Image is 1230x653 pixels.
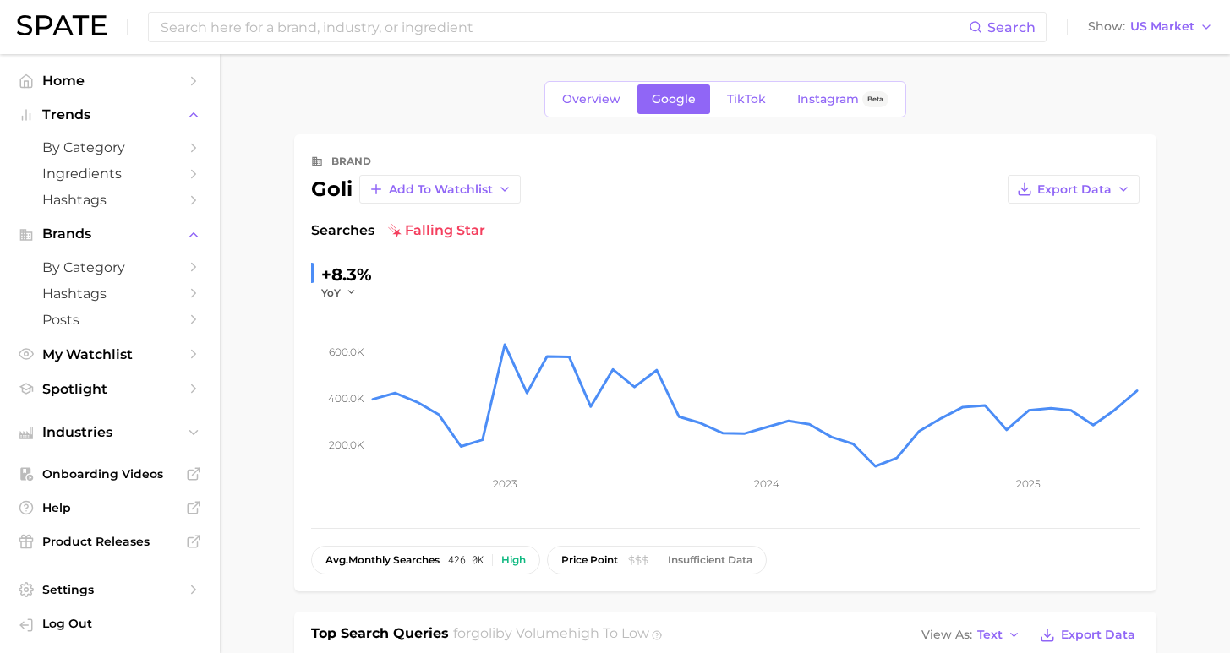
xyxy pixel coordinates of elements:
[321,286,358,300] button: YoY
[42,582,178,597] span: Settings
[652,92,696,106] span: Google
[562,92,620,106] span: Overview
[388,220,485,241] span: falling star
[42,107,178,122] span: Trends
[388,224,402,237] img: falling star
[42,425,178,440] span: Industries
[42,500,178,515] span: Help
[42,73,178,89] span: Home
[783,84,903,114] a: InstagramBeta
[548,84,635,114] a: Overview
[14,461,206,487] a: Onboarding Videos
[561,554,618,566] span: price point
[311,220,374,241] span: Searches
[14,376,206,402] a: Spotlight
[328,392,364,405] tspan: 400.0k
[14,341,206,367] a: My Watchlist
[42,166,178,182] span: Ingredients
[14,68,206,94] a: Home
[42,192,178,208] span: Hashtags
[42,466,178,482] span: Onboarding Videos
[568,625,649,641] span: high to low
[359,175,521,204] button: Add to Watchlist
[1036,623,1139,647] button: Export Data
[325,554,440,566] span: monthly searches
[42,312,178,328] span: Posts
[14,221,206,247] button: Brands
[14,307,206,333] a: Posts
[14,577,206,602] a: Settings
[17,15,107,35] img: SPATE
[329,438,364,450] tspan: 200.0k
[453,623,649,647] h2: for by Volume
[987,19,1036,35] span: Search
[637,84,710,114] a: Google
[42,616,193,631] span: Log Out
[1016,477,1041,490] tspan: 2025
[14,134,206,161] a: by Category
[329,346,364,358] tspan: 600.0k
[492,477,517,490] tspan: 2023
[668,554,752,566] div: Insufficient Data
[42,381,178,397] span: Spotlight
[14,102,206,128] button: Trends
[14,495,206,520] a: Help
[501,554,526,566] div: High
[42,139,178,155] span: by Category
[921,630,972,639] span: View As
[42,534,178,549] span: Product Releases
[325,553,348,566] abbr: average
[1061,628,1135,642] span: Export Data
[1037,182,1112,197] span: Export Data
[42,286,178,302] span: Hashtags
[14,161,206,187] a: Ingredients
[14,187,206,213] a: Hashtags
[1084,16,1217,38] button: ShowUS Market
[1088,22,1125,31] span: Show
[331,151,371,171] div: brand
[14,280,206,307] a: Hashtags
[14,254,206,280] a: by Category
[14,420,206,445] button: Industries
[159,13,969,41] input: Search here for a brand, industry, or ingredient
[727,92,766,106] span: TikTok
[448,554,484,566] span: 426.0k
[547,546,767,574] button: price pointInsufficient Data
[713,84,780,114] a: TikTok
[1130,22,1194,31] span: US Market
[42,226,178,242] span: Brands
[1008,175,1140,204] button: Export Data
[389,182,493,197] span: Add to Watchlist
[42,346,178,362] span: My Watchlist
[311,179,353,199] div: goli
[867,92,883,106] span: Beta
[753,477,779,490] tspan: 2024
[977,630,1003,639] span: Text
[471,625,495,641] span: goli
[14,611,206,639] a: Log out. Currently logged in with e-mail alyssa@spate.nyc.
[311,546,540,574] button: avg.monthly searches426.0kHigh
[14,529,206,554] a: Product Releases
[797,92,859,106] span: Instagram
[321,286,341,300] span: YoY
[42,259,178,275] span: by Category
[321,261,372,288] div: +8.3%
[917,624,1025,646] button: View AsText
[311,623,449,647] h1: Top Search Queries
